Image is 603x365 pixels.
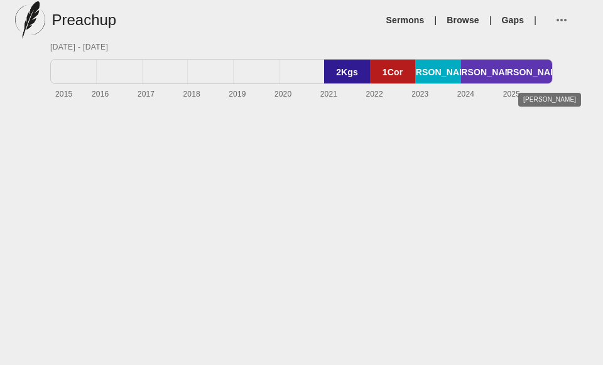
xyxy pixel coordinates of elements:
div: 2022 [352,87,394,100]
iframe: Drift Widget Chat Controller [540,302,588,350]
div: 2019 [215,87,258,100]
div: 2025 [489,87,531,100]
div: [PERSON_NAME] [507,60,552,85]
div: 2024 [443,87,486,100]
div: 2015 [53,87,96,100]
a: Sermons [386,14,425,26]
a: Gaps [502,14,524,26]
h5: Preachup [52,10,116,30]
div: 2021 [307,87,349,100]
div: 2018 [169,87,212,100]
div: Matt [461,60,507,85]
li: | [484,14,497,26]
li: | [529,14,541,26]
span: [DATE] - [DATE] [50,43,108,51]
div: 2017 [124,87,166,100]
a: Browse [447,14,479,26]
div: 2020 [261,87,303,100]
div: 2023 [398,87,440,100]
div: 2016 [78,87,121,100]
li: | [430,14,442,26]
img: preachup-logo.png [15,1,45,39]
